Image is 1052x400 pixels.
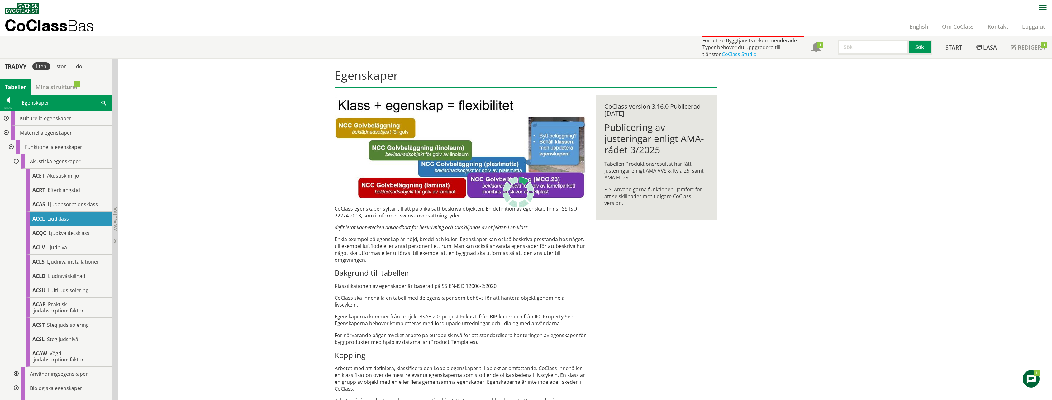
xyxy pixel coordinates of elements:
span: Biologiska egenskaper [30,385,82,392]
p: P.S. Använd gärna funktionen ”Jämför” för att se skillnader mot tidigare CoClass version. [604,186,709,207]
span: Användningsegenskaper [30,370,88,377]
p: CoClass egenskaper syftar till att på olika sätt beskriva objekten. En definition av egenskap fin... [335,205,587,219]
span: ACSU [32,287,45,294]
span: Materiella egenskaper [20,129,72,136]
span: Redigera [1018,44,1045,51]
span: ACAS [32,201,45,208]
p: CoClass ska innehålla en tabell med de egenskaper som behövs för att hantera objekt genom hela li... [335,294,587,308]
span: Kulturella egenskaper [20,115,71,122]
p: Enkla exempel på egenskap är höjd, bredd och kulör. Egenskaper kan också beskriva prestanda hos n... [335,236,587,263]
span: Ljudnivåskillnad [48,273,85,279]
span: Ljudklass [47,215,69,222]
a: Läsa [969,36,1004,58]
p: Egenskaperna kommer från projekt BSAB 2.0, projekt Fokus I, från BIP-koder och från IFC Property ... [335,313,587,327]
span: Akustisk miljö [47,172,79,179]
span: Praktisk ljudabsorptionsfaktor [32,301,84,314]
button: Sök [909,40,932,55]
p: Arbetet med att definiera, klassificera och koppla egenskaper till objekt är omfattande. CoClass ... [335,365,587,392]
span: Start [945,44,962,51]
span: Stegljudsnivå [47,336,78,343]
a: Kontakt [981,23,1015,30]
span: Ljudabsorptionsklass [48,201,98,208]
a: Om CoClass [935,23,981,30]
span: ACAP [32,301,45,308]
span: Vägd ljudabsorptionsfaktor [32,350,84,363]
input: Sök [838,40,909,55]
a: Logga ut [1015,23,1052,30]
span: Akustiska egenskaper [30,158,81,165]
div: stor [53,62,70,70]
span: ACET [32,172,45,179]
span: Läsa [983,44,997,51]
div: Trädvy [1,63,30,70]
span: ACLV [32,244,45,251]
span: ACLD [32,273,45,279]
img: Svensk Byggtjänst [5,3,39,14]
a: English [902,23,935,30]
span: ACCL [32,215,45,222]
h1: Publicering av justeringar enligt AMA-rådet 3/2025 [604,122,709,155]
span: ACST [32,321,45,328]
div: För att se Byggtjänsts rekommenderade Typer behöver du uppgradera till tjänsten [702,36,804,58]
span: Sök i tabellen [101,99,106,106]
span: Ljudnivå [47,244,67,251]
h1: Egenskaper [335,68,717,88]
p: Klassifikationen av egenskaper är baserad på SS EN-ISO 12006-2:2020. [335,283,587,289]
span: Funktionella egenskaper [25,144,82,150]
span: ACAW [32,350,47,357]
div: liten [32,62,50,70]
a: CoClassBas [5,17,107,36]
img: bild-till-egenskaper.JPG [335,95,587,200]
span: Luftljudsisolering [48,287,88,294]
a: Mina strukturer [31,79,83,95]
span: Stegljudsisolering [47,321,89,328]
p: Tabellen Produktionsresultat har fått justeringar enligt AMA VVS & Kyla 25, samt AMA EL 25. [604,160,709,181]
em: definierat kännetecken användbart för beskrivning och särskiljande av objekten i en klass [335,224,528,231]
p: För närvarande pågår mycket arbete på europeisk nvå för att standardisera hanteringen av egenskap... [335,332,587,345]
h3: Koppling [335,350,587,360]
span: Bas [67,16,94,35]
p: CoClass [5,22,94,29]
span: ACQC [32,230,46,236]
div: Egenskaper [16,95,112,111]
span: ACSL [32,336,45,343]
h3: Bakgrund till tabellen [335,268,587,278]
span: Notifikationer [811,43,821,53]
img: Laddar [503,177,534,208]
span: ACRT [32,187,45,193]
a: CoClass Studio [722,51,757,58]
span: ACLS [32,258,45,265]
span: Ljudnivå installationer [47,258,99,265]
span: Ljudkvalitetsklass [49,230,89,236]
div: dölj [72,62,88,70]
a: Redigera [1004,36,1052,58]
span: Dölj trädvy [112,206,118,231]
a: Start [939,36,969,58]
div: CoClass version 3.16.0 Publicerad [DATE] [604,103,709,117]
div: Tillbaka [0,106,16,111]
span: Efterklangstid [48,187,80,193]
